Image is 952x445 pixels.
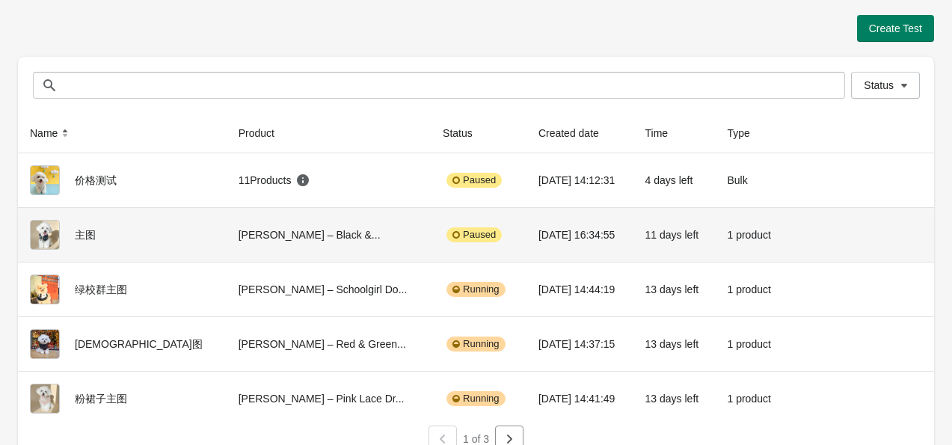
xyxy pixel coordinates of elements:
div: 绿校群主图 [30,274,215,304]
div: 11 Products [239,173,310,188]
div: [DATE] 14:12:31 [538,165,621,195]
div: [DATE] 14:44:19 [538,274,621,304]
button: Type [722,120,771,147]
div: Paused [446,227,502,242]
div: 主图 [30,220,215,250]
iframe: chat widget [15,385,63,430]
div: [DATE] 14:37:15 [538,329,621,359]
div: [PERSON_NAME] – Black &... [239,220,419,250]
div: [DATE] 14:41:49 [538,384,621,414]
div: Bulk [728,165,776,195]
div: 1 product [728,329,776,359]
span: 1 of 3 [463,433,489,445]
button: Name [24,120,79,147]
div: 13 days left [645,384,704,414]
div: 1 product [728,384,776,414]
button: Status [437,120,494,147]
div: Running [446,391,505,406]
button: Status [851,72,920,99]
div: Paused [446,173,502,188]
div: Running [446,282,505,297]
div: 粉裙子主图 [30,384,215,414]
span: Status [864,79,894,91]
div: [DEMOGRAPHIC_DATA]图 [30,329,215,359]
button: Product [233,120,295,147]
div: 价格测试 [30,165,215,195]
div: [DATE] 16:34:55 [538,220,621,250]
div: [PERSON_NAME] – Red & Green... [239,329,419,359]
div: 11 days left [645,220,704,250]
div: [PERSON_NAME] – Pink Lace Dr... [239,384,419,414]
div: 1 product [728,274,776,304]
div: [PERSON_NAME] – Schoolgirl Do... [239,274,419,304]
span: Create Test [869,22,922,34]
button: Created date [532,120,620,147]
div: 4 days left [645,165,704,195]
div: 13 days left [645,329,704,359]
div: 1 product [728,220,776,250]
div: Running [446,337,505,352]
div: 13 days left [645,274,704,304]
button: Create Test [857,15,934,42]
button: Time [639,120,690,147]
